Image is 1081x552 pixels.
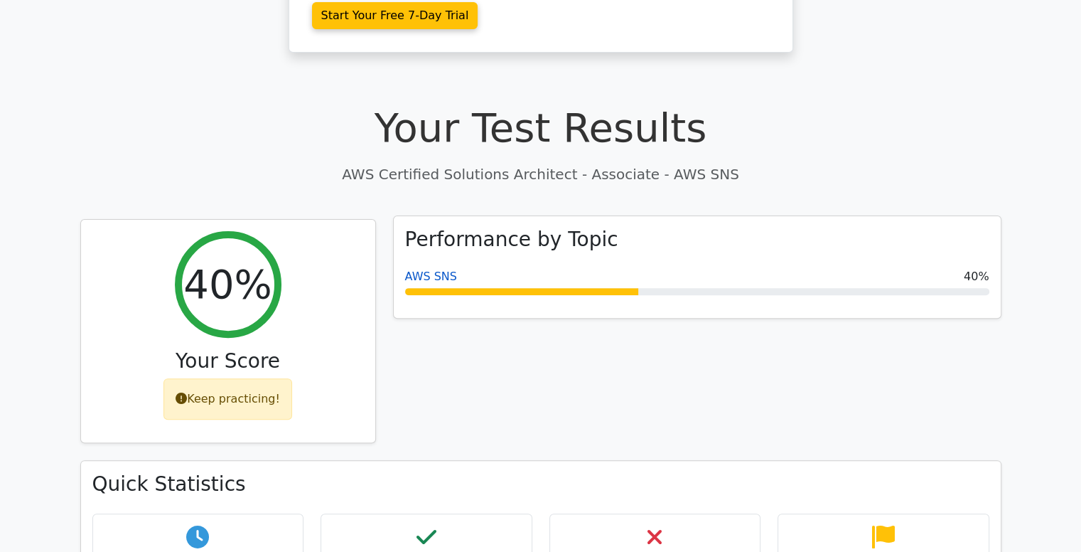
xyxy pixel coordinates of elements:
[163,378,292,420] div: Keep practicing!
[80,104,1001,152] h1: Your Test Results
[92,472,989,497] h3: Quick Statistics
[312,2,478,29] a: Start Your Free 7-Day Trial
[964,268,989,285] span: 40%
[405,270,457,283] a: AWS SNS
[405,228,618,252] h3: Performance by Topic
[183,260,271,308] h2: 40%
[92,349,364,373] h3: Your Score
[80,164,1001,185] p: AWS Certified Solutions Architect - Associate - AWS SNS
